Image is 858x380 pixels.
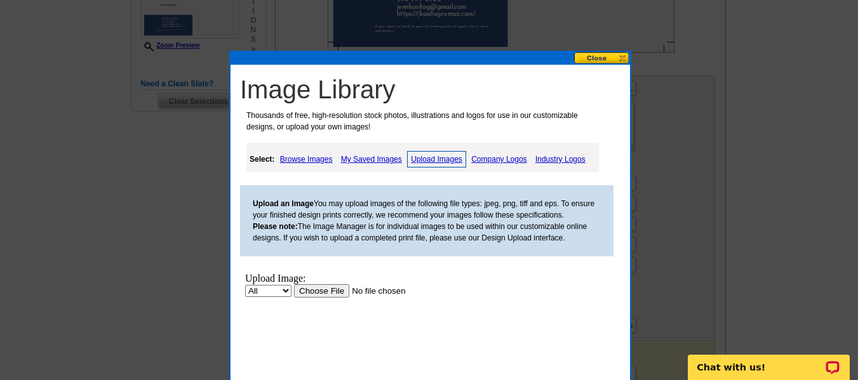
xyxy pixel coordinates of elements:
[240,74,627,105] h1: Image Library
[253,199,314,208] b: Upload an Image
[407,151,466,167] a: Upload Images
[5,5,236,16] div: Upload Image:
[250,155,274,164] strong: Select:
[532,152,589,167] a: Industry Logos
[680,340,858,380] iframe: LiveChat chat widget
[277,152,336,167] a: Browse Images
[240,110,603,133] p: Thousands of free, high-resolution stock photos, illustrations and logos for use in our customiza...
[253,222,298,231] b: Please note:
[468,152,530,167] a: Company Logos
[240,185,613,256] div: You may upload images of the following file types: jpeg, png, tiff and eps. To ensure your finish...
[338,152,405,167] a: My Saved Images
